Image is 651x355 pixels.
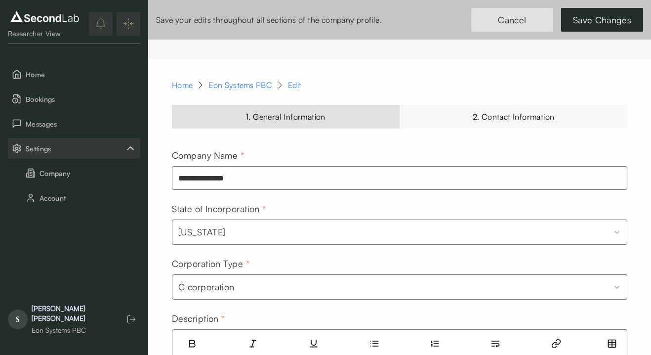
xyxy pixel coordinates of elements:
[425,335,445,353] button: Toggle ordered list
[486,335,505,353] button: Toggle hard break
[89,12,113,36] button: notifications
[304,335,324,353] button: Toggle underline
[8,138,140,159] div: Settings sub items
[26,119,136,129] span: Messages
[156,14,382,26] div: Save your edits throughout all sections of the company profile.
[546,335,566,353] button: Toggle link
[288,79,301,91] div: Edit
[8,187,140,208] button: Account
[172,150,244,161] label: Company Name
[8,9,81,25] img: logo
[8,310,28,329] span: S
[172,220,627,245] button: State of Incorporation
[8,64,140,85] button: Home
[172,203,266,214] label: State of Incorporation
[8,89,140,109] button: Bookings
[471,8,553,32] button: Cancel
[243,335,263,353] button: Toggle italic
[172,79,193,91] a: Home
[8,163,140,183] button: Company
[182,335,202,353] button: Toggle bold
[172,274,627,300] button: Corporation Type
[26,69,136,80] span: Home
[172,105,400,129] div: 1. General Information
[122,311,140,328] button: Log out
[172,258,249,269] label: Corporation Type
[8,29,81,39] div: Researcher View
[208,79,272,91] a: Eon Systems PBC
[32,325,113,335] div: Eon Systems PBC
[365,335,384,353] button: Toggle bullet list
[26,94,136,104] span: Bookings
[8,113,140,134] button: Messages
[400,105,627,129] div: 2. Contact Information
[8,138,140,159] button: Settings
[561,8,643,32] button: Save Changes
[172,313,225,324] label: Description
[32,304,113,323] div: [PERSON_NAME] [PERSON_NAME]
[26,143,124,154] span: Settings
[117,12,140,36] button: Expand/Collapse sidebar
